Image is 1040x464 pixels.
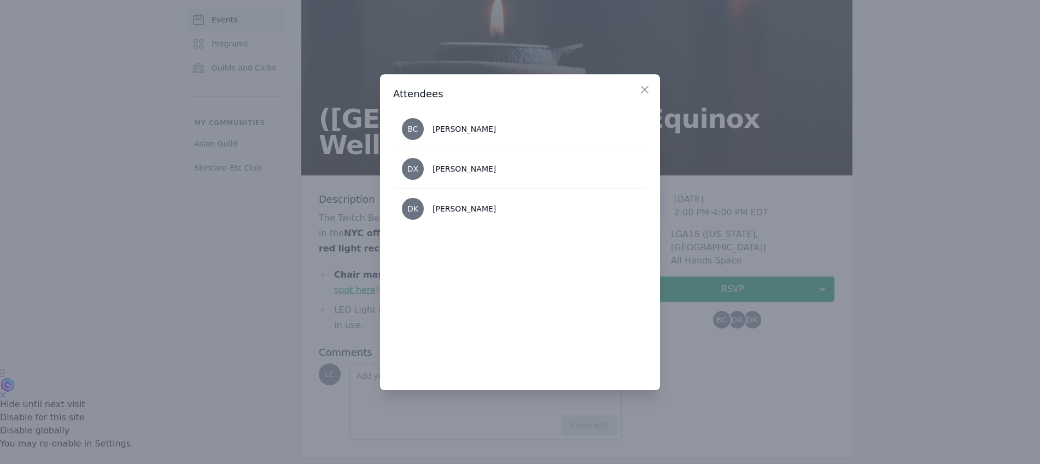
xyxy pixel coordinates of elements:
[393,87,647,101] h3: Attendees
[433,124,496,134] div: [PERSON_NAME]
[433,203,496,214] div: [PERSON_NAME]
[407,165,418,173] span: DX
[433,163,496,174] div: [PERSON_NAME]
[407,205,418,213] span: DK
[407,125,418,133] span: BC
